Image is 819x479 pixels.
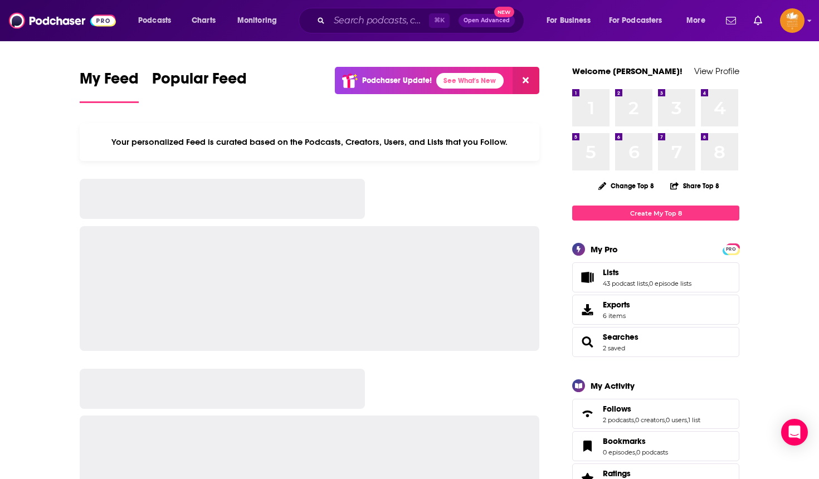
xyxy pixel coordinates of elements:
[603,344,625,352] a: 2 saved
[494,7,514,17] span: New
[130,12,186,30] button: open menu
[576,406,598,422] a: Follows
[539,12,604,30] button: open menu
[591,380,635,391] div: My Activity
[603,404,631,414] span: Follows
[609,13,662,28] span: For Podcasters
[436,73,504,89] a: See What's New
[687,416,688,424] span: ,
[780,8,805,33] span: Logged in as ShreveWilliams
[603,300,630,310] span: Exports
[603,332,638,342] a: Searches
[230,12,291,30] button: open menu
[603,267,619,277] span: Lists
[670,175,720,197] button: Share Top 8
[237,13,277,28] span: Monitoring
[572,206,739,221] a: Create My Top 8
[603,468,631,478] span: Ratings
[780,8,805,33] img: User Profile
[572,399,739,429] span: Follows
[724,245,738,253] a: PRO
[724,245,738,253] span: PRO
[648,280,649,287] span: ,
[603,468,668,478] a: Ratings
[603,448,635,456] a: 0 episodes
[603,404,700,414] a: Follows
[686,13,705,28] span: More
[80,69,139,103] a: My Feed
[576,438,598,454] a: Bookmarks
[603,436,668,446] a: Bookmarks
[572,262,739,292] span: Lists
[309,8,535,33] div: Search podcasts, credits, & more...
[572,66,682,76] a: Welcome [PERSON_NAME]!
[749,11,767,30] a: Show notifications dropdown
[192,13,216,28] span: Charts
[688,416,700,424] a: 1 list
[665,416,666,424] span: ,
[80,123,539,161] div: Your personalized Feed is curated based on the Podcasts, Creators, Users, and Lists that you Follow.
[576,270,598,285] a: Lists
[362,76,432,85] p: Podchaser Update!
[138,13,171,28] span: Podcasts
[781,419,808,446] div: Open Intercom Messenger
[152,69,247,103] a: Popular Feed
[152,69,247,95] span: Popular Feed
[429,13,450,28] span: ⌘ K
[603,312,630,320] span: 6 items
[547,13,591,28] span: For Business
[635,448,636,456] span: ,
[694,66,739,76] a: View Profile
[679,12,719,30] button: open menu
[576,334,598,350] a: Searches
[602,12,679,30] button: open menu
[592,179,661,193] button: Change Top 8
[780,8,805,33] button: Show profile menu
[603,267,691,277] a: Lists
[721,11,740,30] a: Show notifications dropdown
[636,448,668,456] a: 0 podcasts
[572,327,739,357] span: Searches
[666,416,687,424] a: 0 users
[576,302,598,317] span: Exports
[184,12,222,30] a: Charts
[591,244,618,255] div: My Pro
[464,18,510,23] span: Open Advanced
[329,12,429,30] input: Search podcasts, credits, & more...
[603,416,634,424] a: 2 podcasts
[634,416,635,424] span: ,
[603,280,648,287] a: 43 podcast lists
[649,280,691,287] a: 0 episode lists
[572,295,739,325] a: Exports
[80,69,139,95] span: My Feed
[572,431,739,461] span: Bookmarks
[603,436,646,446] span: Bookmarks
[459,14,515,27] button: Open AdvancedNew
[9,10,116,31] img: Podchaser - Follow, Share and Rate Podcasts
[635,416,665,424] a: 0 creators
